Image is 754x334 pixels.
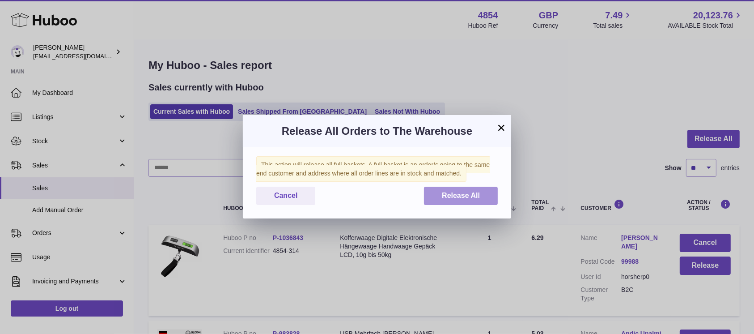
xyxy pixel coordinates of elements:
span: Cancel [274,192,297,199]
h3: Release All Orders to The Warehouse [256,124,498,138]
button: × [496,122,507,133]
span: Release All [442,192,480,199]
button: Release All [424,187,498,205]
span: This action will release all full baskets. A full basket is an order/s going to the same end cust... [256,156,490,182]
button: Cancel [256,187,315,205]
